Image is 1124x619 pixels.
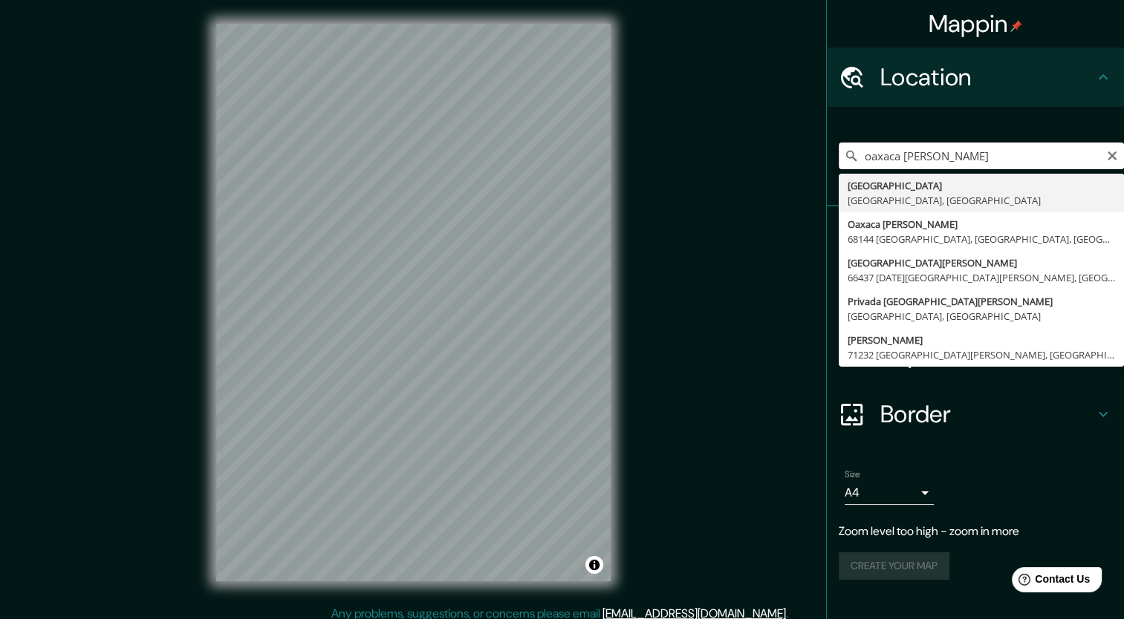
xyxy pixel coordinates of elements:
[848,217,1115,232] div: Oaxaca [PERSON_NAME]
[848,232,1115,246] div: 68144 [GEOGRAPHIC_DATA], [GEOGRAPHIC_DATA], [GEOGRAPHIC_DATA]
[845,481,934,505] div: A4
[216,24,611,581] canvas: Map
[848,333,1115,347] div: [PERSON_NAME]
[848,178,1115,193] div: [GEOGRAPHIC_DATA]
[880,399,1094,429] h4: Border
[880,340,1094,370] h4: Layout
[848,270,1115,285] div: 66437 [DATE][GEOGRAPHIC_DATA][PERSON_NAME], [GEOGRAPHIC_DATA][PERSON_NAME], [GEOGRAPHIC_DATA]
[992,561,1108,603] iframe: Help widget launcher
[827,206,1124,266] div: Pins
[1106,148,1118,162] button: Clear
[827,384,1124,444] div: Border
[848,347,1115,362] div: 71232 [GEOGRAPHIC_DATA][PERSON_NAME], [GEOGRAPHIC_DATA], [GEOGRAPHIC_DATA]
[839,523,1112,540] p: Zoom level too high - zoom in more
[848,294,1115,309] div: Privada [GEOGRAPHIC_DATA][PERSON_NAME]
[848,309,1115,324] div: [GEOGRAPHIC_DATA], [GEOGRAPHIC_DATA]
[848,255,1115,270] div: [GEOGRAPHIC_DATA][PERSON_NAME]
[585,556,603,574] button: Toggle attribution
[827,266,1124,325] div: Style
[848,193,1115,208] div: [GEOGRAPHIC_DATA], [GEOGRAPHIC_DATA]
[880,62,1094,92] h4: Location
[827,325,1124,384] div: Layout
[827,48,1124,107] div: Location
[1010,20,1022,32] img: pin-icon.png
[839,143,1124,169] input: Pick your city or area
[845,468,860,481] label: Size
[929,9,1023,39] h4: Mappin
